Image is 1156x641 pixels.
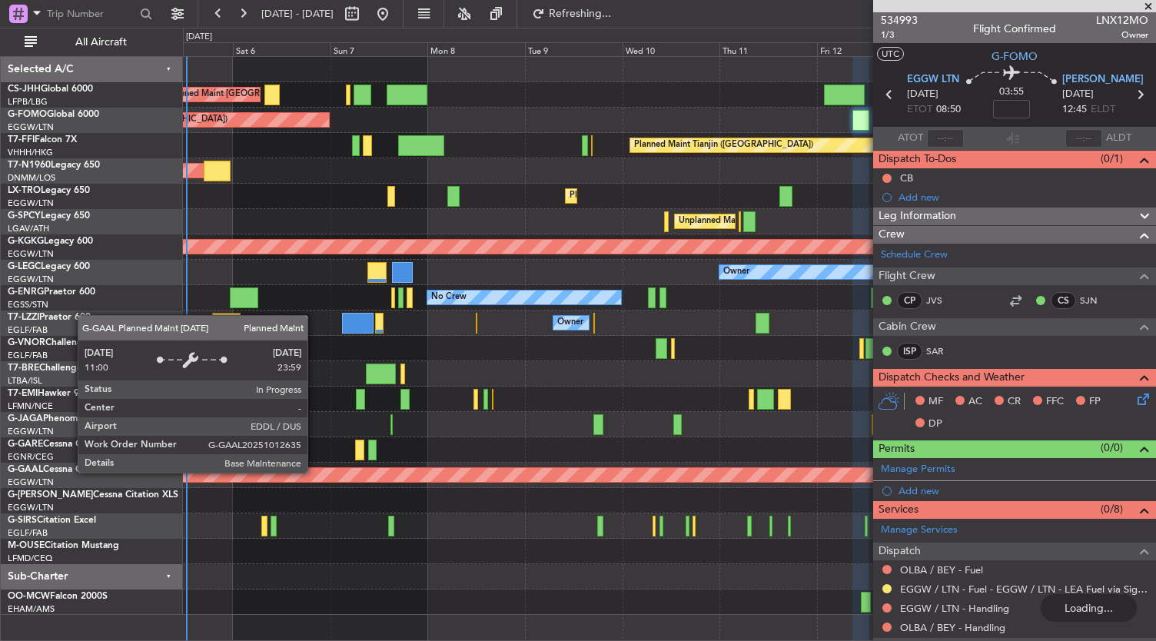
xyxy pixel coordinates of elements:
[427,42,525,56] div: Mon 8
[992,48,1038,65] span: G-FOMO
[8,451,54,463] a: EGNR/CEG
[723,261,749,284] div: Owner
[135,42,233,56] div: Fri 5
[8,313,91,322] a: T7-LZZIPraetor 600
[8,364,105,373] a: T7-BREChallenger 604
[8,287,95,297] a: G-ENRGPraetor 600
[879,318,936,336] span: Cabin Crew
[8,516,96,525] a: G-SIRSCitation Excel
[557,311,583,334] div: Owner
[897,292,922,309] div: CP
[8,592,108,601] a: OO-MCWFalcon 2000S
[881,523,958,538] a: Manage Services
[8,237,93,246] a: G-KGKGLegacy 600
[879,440,915,458] span: Permits
[1080,294,1114,307] a: SJN
[8,541,45,550] span: M-OUSE
[8,161,51,170] span: T7-N1960
[8,502,54,513] a: EGGW/LTN
[8,350,48,361] a: EGLF/FAB
[900,621,1005,634] a: OLBA / BEY - Handling
[1062,102,1087,118] span: 12:45
[8,110,47,119] span: G-FOMO
[331,42,428,56] div: Sun 7
[17,30,167,55] button: All Aircraft
[879,369,1025,387] span: Dispatch Checks and Weather
[879,543,921,560] span: Dispatch
[8,338,111,347] a: G-VNORChallenger 650
[8,211,41,221] span: G-SPCY
[879,151,956,168] span: Dispatch To-Dos
[879,226,905,244] span: Crew
[623,42,720,56] div: Wed 10
[8,287,44,297] span: G-ENRG
[1046,394,1064,410] span: FFC
[1101,501,1123,517] span: (0/8)
[8,516,37,525] span: G-SIRS
[928,417,942,432] span: DP
[233,42,331,56] div: Sat 6
[900,583,1148,596] a: EGGW / LTN - Fuel - EGGW / LTN - LEA Fuel via Signature in EGGW
[927,129,964,148] input: --:--
[907,72,959,88] span: EGGW LTN
[817,42,915,56] div: Fri 12
[8,262,90,271] a: G-LEGCLegacy 600
[907,102,932,118] span: ETOT
[8,440,43,449] span: G-GARE
[879,267,935,285] span: Flight Crew
[926,294,961,307] a: JVS
[899,484,1148,497] div: Add new
[1062,72,1144,88] span: [PERSON_NAME]
[47,2,135,25] input: Trip Number
[968,394,982,410] span: AC
[881,462,955,477] a: Manage Permits
[525,2,617,26] button: Refreshing...
[8,186,41,195] span: LX-TRO
[8,110,99,119] a: G-FOMOGlobal 6000
[8,299,48,311] a: EGSS/STN
[1091,102,1115,118] span: ELDT
[8,172,55,184] a: DNMM/LOS
[8,553,52,564] a: LFMD/CEQ
[1101,440,1123,456] span: (0/0)
[431,286,467,309] div: No Crew
[8,477,54,488] a: EGGW/LTN
[8,186,90,195] a: LX-TROLegacy 650
[8,375,42,387] a: LTBA/ISL
[1051,292,1076,309] div: CS
[907,87,938,102] span: [DATE]
[8,237,44,246] span: G-KGKG
[8,603,55,615] a: EHAM/AMS
[897,343,922,360] div: ISP
[8,211,90,221] a: G-SPCYLegacy 650
[186,31,212,44] div: [DATE]
[8,527,48,539] a: EGLF/FAB
[8,541,119,550] a: M-OUSECitation Mustang
[8,389,101,398] a: T7-EMIHawker 900XP
[8,96,48,108] a: LFPB/LBG
[570,184,670,208] div: Planned Maint Dusseldorf
[881,247,948,263] a: Schedule Crew
[8,85,41,94] span: CS-JHH
[928,394,943,410] span: MF
[8,440,135,449] a: G-GARECessna Citation XLS+
[899,191,1148,204] div: Add new
[8,490,178,500] a: G-[PERSON_NAME]Cessna Citation XLS
[8,198,54,209] a: EGGW/LTN
[1096,12,1148,28] span: LNX12MO
[1101,151,1123,167] span: (0/1)
[973,21,1056,37] div: Flight Confirmed
[8,465,135,474] a: G-GAALCessna Citation XLS+
[548,8,613,19] span: Refreshing...
[8,274,54,285] a: EGGW/LTN
[8,223,49,234] a: LGAV/ATH
[8,465,43,474] span: G-GAAL
[1062,87,1094,102] span: [DATE]
[634,134,813,157] div: Planned Maint Tianjin ([GEOGRAPHIC_DATA])
[40,37,162,48] span: All Aircraft
[8,324,48,336] a: EGLF/FAB
[879,501,918,519] span: Services
[879,208,956,225] span: Leg Information
[719,42,817,56] div: Thu 11
[898,131,923,146] span: ATOT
